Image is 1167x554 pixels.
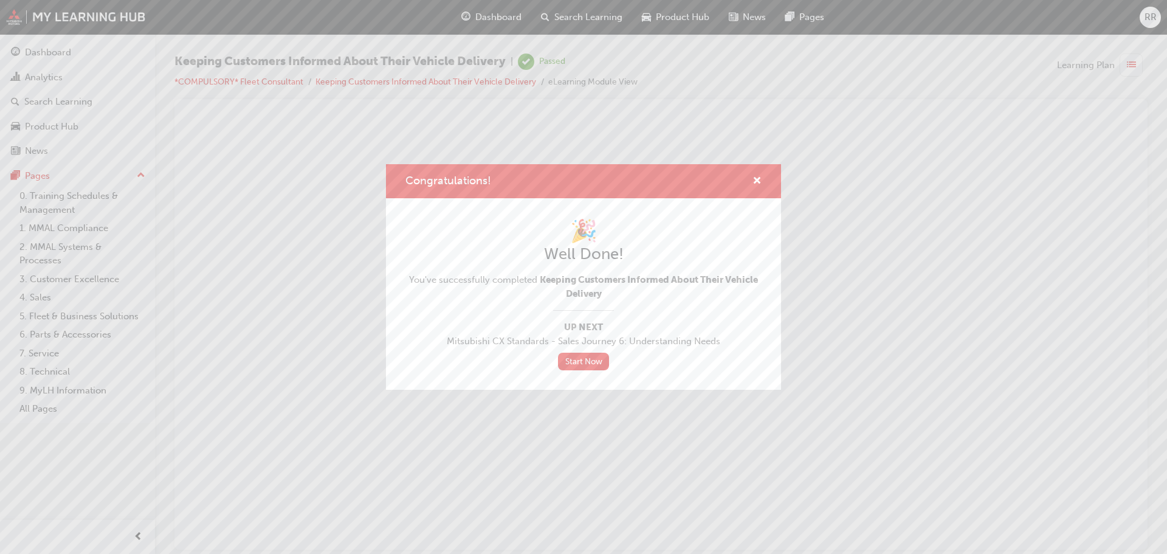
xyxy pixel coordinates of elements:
[405,218,762,244] h1: 🎉
[405,334,762,348] span: Mitsubishi CX Standards - Sales Journey 6: Understanding Needs
[752,174,762,189] button: cross-icon
[558,353,609,370] a: Start Now
[540,274,758,299] span: Keeping Customers Informed About Their Vehicle Delivery
[405,174,491,187] span: Congratulations!
[386,164,781,390] div: Congratulations!
[405,244,762,264] h2: Well Done!
[405,273,762,300] span: You've successfully completed
[5,10,949,64] p: The content has ended. You may close this window.
[405,320,762,334] span: Up Next
[752,176,762,187] span: cross-icon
